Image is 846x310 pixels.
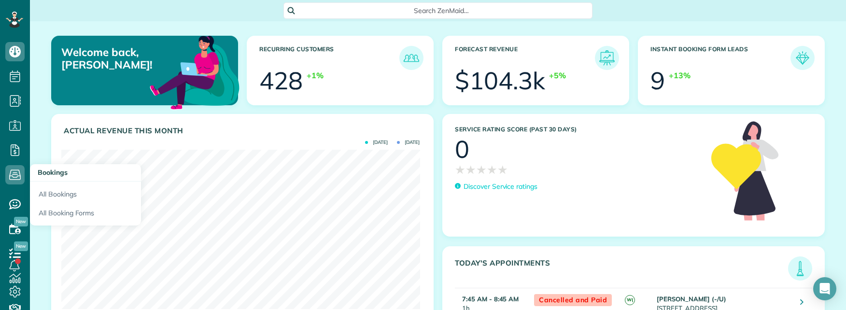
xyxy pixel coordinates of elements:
[148,25,241,118] img: dashboard_welcome-42a62b7d889689a78055ac9021e634bf52bae3f8056760290aed330b23ab8690.png
[464,182,537,192] p: Discover Service ratings
[657,295,726,303] strong: [PERSON_NAME] (-/U)
[790,259,810,278] img: icon_todays_appointments-901f7ab196bb0bea1936b74009e4eb5ffbc2d2711fa7634e0d609ed5ef32b18b.png
[650,69,665,93] div: 9
[455,46,595,70] h3: Forecast Revenue
[64,127,423,135] h3: Actual Revenue this month
[455,182,537,192] a: Discover Service ratings
[534,294,612,306] span: Cancelled and Paid
[669,70,691,81] div: +13%
[497,161,508,178] span: ★
[462,295,519,303] strong: 7:45 AM - 8:45 AM
[455,137,469,161] div: 0
[397,140,420,145] span: [DATE]
[61,46,178,71] p: Welcome back, [PERSON_NAME]!
[465,161,476,178] span: ★
[625,295,635,305] span: W(
[259,69,303,93] div: 428
[30,204,141,226] a: All Booking Forms
[259,46,399,70] h3: Recurring Customers
[597,48,617,68] img: icon_forecast_revenue-8c13a41c7ed35a8dcfafea3cbb826a0462acb37728057bba2d056411b612bbbe.png
[476,161,487,178] span: ★
[455,69,545,93] div: $104.3k
[14,217,28,226] span: New
[813,277,836,300] div: Open Intercom Messenger
[30,182,141,204] a: All Bookings
[455,259,788,281] h3: Today's Appointments
[549,70,566,81] div: +5%
[307,70,324,81] div: +1%
[793,48,812,68] img: icon_form_leads-04211a6a04a5b2264e4ee56bc0799ec3eb69b7e499cbb523a139df1d13a81ae0.png
[650,46,790,70] h3: Instant Booking Form Leads
[455,161,465,178] span: ★
[455,126,702,133] h3: Service Rating score (past 30 days)
[402,48,421,68] img: icon_recurring_customers-cf858462ba22bcd05b5a5880d41d6543d210077de5bb9ebc9590e49fd87d84ed.png
[38,168,68,177] span: Bookings
[365,140,388,145] span: [DATE]
[487,161,497,178] span: ★
[14,241,28,251] span: New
